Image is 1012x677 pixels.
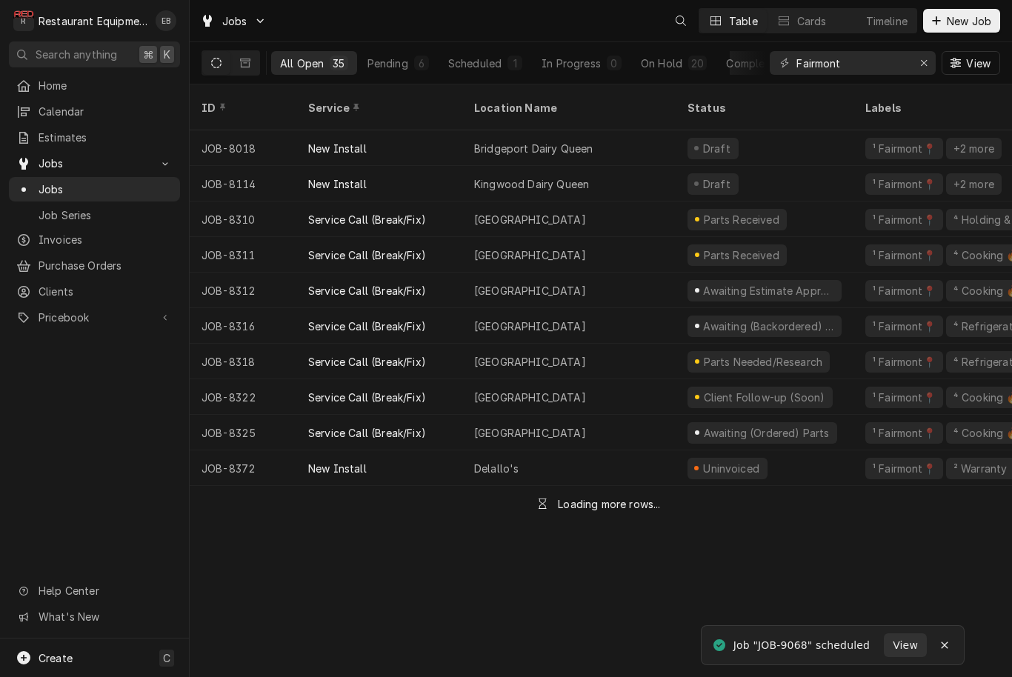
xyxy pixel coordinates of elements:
div: JOB-8316 [190,308,296,344]
div: Service Call (Break/Fix) [308,247,426,263]
div: Cards [797,13,827,29]
span: Search anything [36,47,117,62]
div: [GEOGRAPHIC_DATA] [474,354,586,370]
div: Bridgeport Dairy Queen [474,141,593,156]
div: JOB-8018 [190,130,296,166]
div: +2 more [952,141,996,156]
div: JOB-8322 [190,379,296,415]
div: In Progress [542,56,601,71]
div: All Open [280,56,324,71]
div: Timeline [866,13,908,29]
div: Restaurant Equipment Diagnostics's Avatar [13,10,34,31]
div: [GEOGRAPHIC_DATA] [474,283,586,299]
span: Invoices [39,232,173,247]
div: ¹ Fairmont📍 [871,461,937,476]
div: 35 [333,56,344,71]
div: Uninvoiced [702,461,762,476]
span: Job Series [39,207,173,223]
div: Scheduled [448,56,502,71]
div: Service [308,100,447,116]
div: ¹ Fairmont📍 [871,425,937,441]
div: +2 more [952,176,996,192]
div: ¹ Fairmont📍 [871,176,937,192]
a: Go to Jobs [9,151,180,176]
div: Service Call (Break/Fix) [308,212,426,227]
a: Clients [9,279,180,304]
div: Client Follow-up (Soon) [702,390,826,405]
span: New Job [944,13,994,29]
div: Location Name [474,100,661,116]
div: New Install [308,461,367,476]
div: ¹ Fairmont📍 [871,283,937,299]
div: Job "JOB-9068" scheduled [733,638,872,653]
div: [GEOGRAPHIC_DATA] [474,212,586,227]
div: ¹ Fairmont📍 [871,319,937,334]
a: Invoices [9,227,180,252]
span: Calendar [39,104,173,119]
span: Estimates [39,130,173,145]
a: Go to Help Center [9,578,180,603]
a: Go to What's New [9,604,180,629]
div: Service Call (Break/Fix) [308,390,426,405]
span: C [163,650,170,666]
div: Draft [701,176,733,192]
div: 6 [417,56,426,71]
a: Purchase Orders [9,253,180,278]
div: ¹ Fairmont📍 [871,354,937,370]
input: Keyword search [796,51,908,75]
div: ¹ Fairmont📍 [871,141,937,156]
div: Emily Bird's Avatar [156,10,176,31]
div: JOB-8312 [190,273,296,308]
div: Delallo's [474,461,519,476]
span: K [164,47,170,62]
span: Purchase Orders [39,258,173,273]
span: Help Center [39,583,171,598]
div: 20 [691,56,704,71]
div: Service Call (Break/Fix) [308,319,426,334]
div: JOB-8114 [190,166,296,201]
div: Status [688,100,839,116]
div: [GEOGRAPHIC_DATA] [474,319,586,334]
div: ¹ Fairmont📍 [871,247,937,263]
div: ¹ Fairmont📍 [871,212,937,227]
span: Clients [39,284,173,299]
div: [GEOGRAPHIC_DATA] [474,247,586,263]
span: Jobs [39,156,150,171]
a: Jobs [9,177,180,201]
div: Awaiting (Ordered) Parts [702,425,830,441]
div: JOB-8311 [190,237,296,273]
div: Awaiting (Backordered) Parts [702,319,836,334]
div: Awaiting Estimate Approval [702,283,836,299]
span: View [963,56,993,71]
a: Estimates [9,125,180,150]
div: Service Call (Break/Fix) [308,283,426,299]
div: Table [729,13,758,29]
div: Pending [367,56,408,71]
div: New Install [308,176,367,192]
div: JOB-8372 [190,450,296,486]
div: [GEOGRAPHIC_DATA] [474,425,586,441]
div: ¹ Fairmont📍 [871,390,937,405]
a: Go to Jobs [194,9,273,33]
span: Jobs [222,13,247,29]
div: JOB-8318 [190,344,296,379]
div: Draft [701,141,733,156]
span: ⌘ [143,47,153,62]
span: Home [39,78,173,93]
div: Kingwood Dairy Queen [474,176,589,192]
button: View [942,51,1000,75]
button: Erase input [912,51,936,75]
button: View [884,633,927,657]
div: New Install [308,141,367,156]
a: Job Series [9,203,180,227]
div: Parts Received [702,212,781,227]
div: JOB-8310 [190,201,296,237]
div: Service Call (Break/Fix) [308,354,426,370]
div: 0 [610,56,619,71]
button: Open search [669,9,693,33]
span: What's New [39,609,171,624]
div: EB [156,10,176,31]
div: Parts Needed/Research [702,354,824,370]
span: View [890,638,921,653]
button: Search anything⌘K [9,41,180,67]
